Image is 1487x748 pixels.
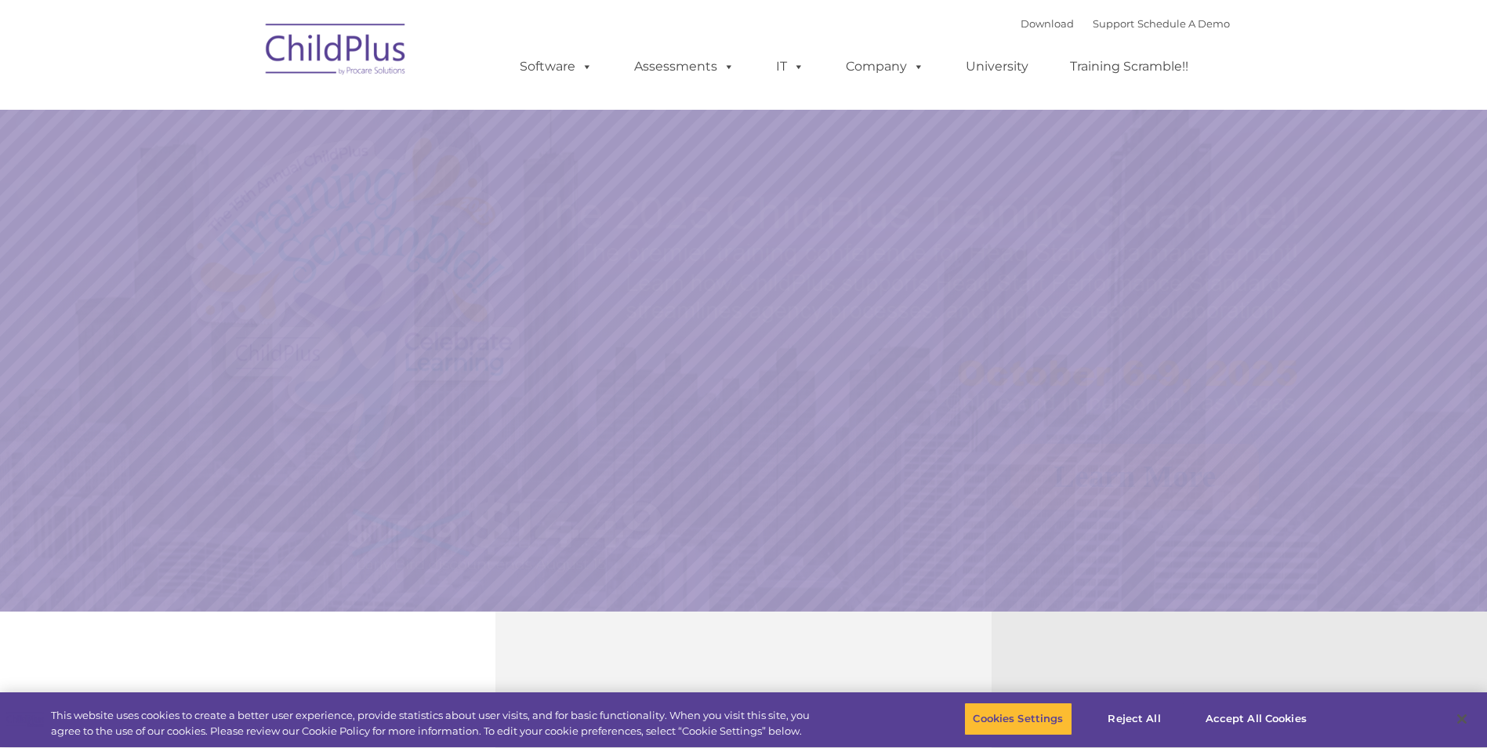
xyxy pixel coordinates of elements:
a: IT [760,51,820,82]
a: Company [830,51,940,82]
a: Training Scramble!! [1054,51,1204,82]
font: | [1021,17,1230,30]
a: Learn More [1010,444,1259,510]
a: University [950,51,1044,82]
a: Assessments [618,51,750,82]
button: Reject All [1086,703,1184,735]
button: Accept All Cookies [1197,703,1315,735]
img: ChildPlus by Procare Solutions [258,13,415,91]
a: Schedule A Demo [1137,17,1230,30]
button: Close [1445,702,1479,736]
a: Download [1021,17,1074,30]
a: Support [1093,17,1134,30]
a: Software [504,51,608,82]
div: This website uses cookies to create a better user experience, provide statistics about user visit... [51,708,818,739]
button: Cookies Settings [964,703,1072,735]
